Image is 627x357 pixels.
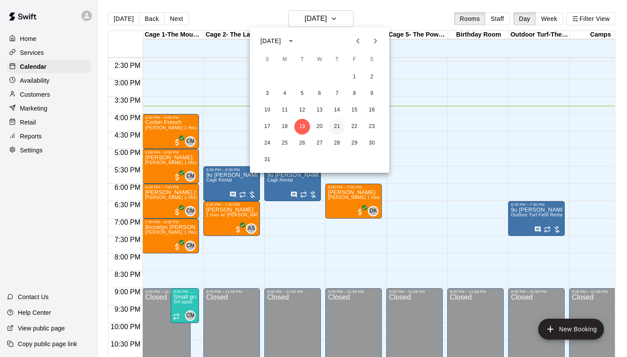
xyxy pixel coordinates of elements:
[277,86,293,101] button: 4
[364,102,380,118] button: 16
[260,152,275,168] button: 31
[367,32,384,50] button: Next month
[277,51,293,68] span: Monday
[347,135,362,151] button: 29
[347,86,362,101] button: 8
[277,119,293,135] button: 18
[294,119,310,135] button: 19
[312,102,327,118] button: 13
[347,69,362,85] button: 1
[277,102,293,118] button: 11
[294,135,310,151] button: 26
[347,102,362,118] button: 15
[329,119,345,135] button: 21
[312,51,327,68] span: Wednesday
[329,51,345,68] span: Thursday
[312,119,327,135] button: 20
[294,86,310,101] button: 5
[260,119,275,135] button: 17
[364,135,380,151] button: 30
[347,119,362,135] button: 22
[294,102,310,118] button: 12
[277,135,293,151] button: 25
[283,34,298,48] button: calendar view is open, switch to year view
[312,135,327,151] button: 27
[312,86,327,101] button: 6
[260,135,275,151] button: 24
[349,32,367,50] button: Previous month
[364,69,380,85] button: 2
[364,51,380,68] span: Saturday
[329,86,345,101] button: 7
[260,86,275,101] button: 3
[364,119,380,135] button: 23
[364,86,380,101] button: 9
[347,51,362,68] span: Friday
[329,102,345,118] button: 14
[294,51,310,68] span: Tuesday
[260,102,275,118] button: 10
[260,51,275,68] span: Sunday
[260,37,281,46] div: [DATE]
[329,135,345,151] button: 28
